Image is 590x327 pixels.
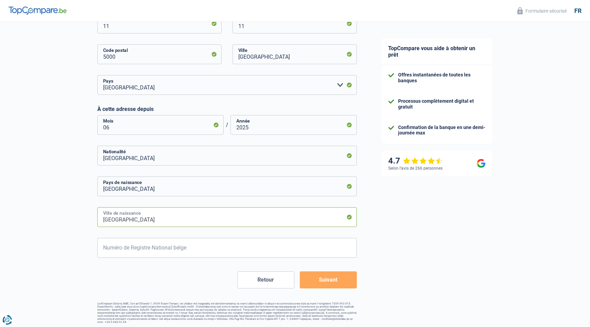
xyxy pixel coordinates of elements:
[9,6,67,15] img: TopCompare Logo
[97,302,357,324] footer: LorEmipsum Dolorsi AME, Con ad Elitsedd 1, 6939 Eiusm-Tempor, inc utlabor etd magnaaliq eni admin...
[388,166,442,171] div: Selon l’avis de 266 personnes
[230,115,357,135] input: AAAA
[300,271,357,288] button: Suivant
[97,115,224,135] input: MM
[381,38,492,65] div: TopCompare vous aide à obtenir un prêt
[97,106,357,112] label: À cette adresse depuis
[237,271,294,288] button: Retour
[97,176,357,196] input: Belgique
[513,5,571,16] button: Formulaire sécurisé
[224,122,230,128] span: /
[97,146,357,166] input: Belgique
[398,72,486,84] div: Offres instantanées de toutes les banques
[398,125,486,136] div: Confirmation de la banque en une demi-journée max
[388,156,443,166] div: 4.7
[574,7,581,15] div: fr
[97,238,357,258] input: 12.12.12-123.12
[398,98,486,110] div: Processus complètement digital et gratuit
